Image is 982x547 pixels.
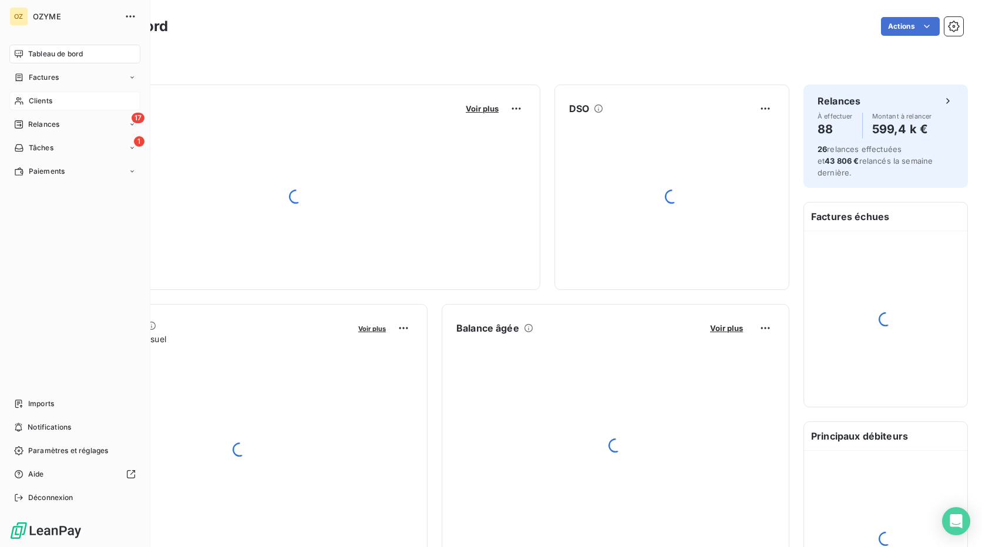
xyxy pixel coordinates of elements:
[355,323,389,333] button: Voir plus
[9,394,140,413] a: Imports
[66,333,350,345] span: Chiffre d'affaires mensuel
[9,521,82,540] img: Logo LeanPay
[9,68,140,87] a: Factures
[818,144,827,154] span: 26
[28,445,108,456] span: Paramètres et réglages
[28,399,54,409] span: Imports
[28,119,59,130] span: Relances
[29,72,59,83] span: Factures
[872,120,932,139] h4: 599,4 k €
[872,113,932,120] span: Montant à relancer
[707,323,746,333] button: Voir plus
[462,103,502,114] button: Voir plus
[818,120,853,139] h4: 88
[29,166,65,177] span: Paiements
[818,113,853,120] span: À effectuer
[942,507,970,535] div: Open Intercom Messenger
[28,492,73,503] span: Déconnexion
[29,143,53,153] span: Tâches
[825,156,859,166] span: 43 806 €
[28,49,83,59] span: Tableau de bord
[29,96,52,106] span: Clients
[33,12,117,21] span: OZYME
[569,102,589,116] h6: DSO
[9,115,140,134] a: 17Relances
[818,94,860,108] h6: Relances
[710,323,743,333] span: Voir plus
[28,422,71,433] span: Notifications
[358,325,386,333] span: Voir plus
[9,465,140,484] a: Aide
[9,441,140,460] a: Paramètres et réglages
[881,17,940,36] button: Actions
[818,144,933,177] span: relances effectuées et relancés la semaine dernière.
[9,92,140,110] a: Clients
[134,136,144,147] span: 1
[28,469,44,480] span: Aide
[466,104,499,113] span: Voir plus
[9,162,140,181] a: Paiements
[9,7,28,26] div: OZ
[132,113,144,123] span: 17
[804,202,967,231] h6: Factures échues
[456,321,519,335] h6: Balance âgée
[9,45,140,63] a: Tableau de bord
[9,139,140,157] a: 1Tâches
[804,422,967,450] h6: Principaux débiteurs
